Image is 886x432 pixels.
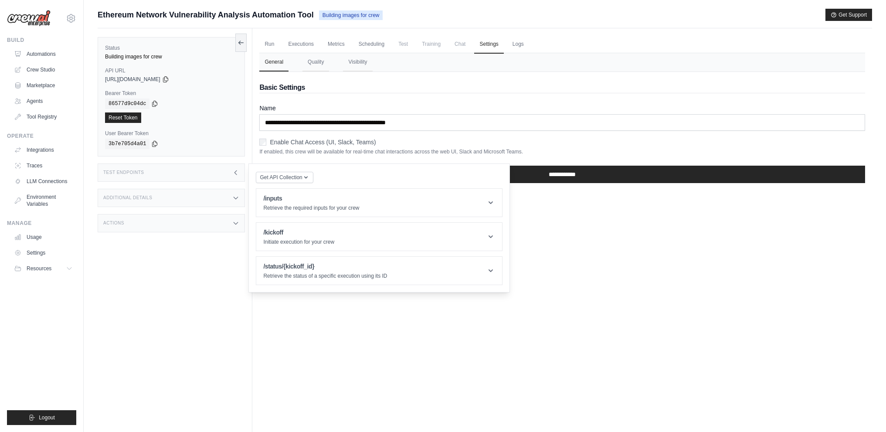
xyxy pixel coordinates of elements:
[39,414,55,421] span: Logout
[103,170,144,175] h3: Test Endpoints
[263,262,387,271] h1: /status/{kickoff_id}
[7,220,76,227] div: Manage
[105,67,238,74] label: API URL
[10,246,76,260] a: Settings
[263,238,334,245] p: Initiate execution for your crew
[105,139,149,149] code: 3b7e705d4a01
[10,159,76,173] a: Traces
[283,35,319,54] a: Executions
[7,410,76,425] button: Logout
[302,53,329,71] button: Quality
[353,35,390,54] a: Scheduling
[322,35,350,54] a: Metrics
[10,94,76,108] a: Agents
[507,35,529,54] a: Logs
[259,104,865,112] label: Name
[10,262,76,276] button: Resources
[417,35,446,53] span: Training is not available until the deployment is complete
[10,174,76,188] a: LLM Connections
[27,265,51,272] span: Resources
[103,195,152,201] h3: Additional Details
[449,35,471,53] span: Chat is not available until the deployment is complete
[10,230,76,244] a: Usage
[256,172,313,183] button: Get API Collection
[263,272,387,279] p: Retrieve the status of a specific execution using its ID
[103,221,124,226] h3: Actions
[10,63,76,77] a: Crew Studio
[259,53,289,71] button: General
[319,10,383,20] span: Building images for crew
[259,148,865,155] p: If enabled, this crew will be available for real-time chat interactions across the web UI, Slack ...
[105,44,238,51] label: Status
[105,53,238,60] div: Building images for crew
[260,174,302,181] span: Get API Collection
[270,138,376,146] label: Enable Chat Access (UI, Slack, Teams)
[105,90,238,97] label: Bearer Token
[98,9,314,21] span: Ethereum Network Vulnerability Analysis Automation Tool
[263,194,359,203] h1: /inputs
[263,228,334,237] h1: /kickoff
[105,76,160,83] span: [URL][DOMAIN_NAME]
[10,78,76,92] a: Marketplace
[10,190,76,211] a: Environment Variables
[263,204,359,211] p: Retrieve the required inputs for your crew
[10,47,76,61] a: Automations
[105,112,141,123] a: Reset Token
[825,9,872,21] button: Get Support
[259,82,865,93] h2: Basic Settings
[343,53,372,71] button: Visibility
[105,130,238,137] label: User Bearer Token
[474,35,503,54] a: Settings
[10,143,76,157] a: Integrations
[259,53,865,71] nav: Tabs
[10,110,76,124] a: Tool Registry
[105,99,149,109] code: 86577d9c04dc
[7,10,51,27] img: Logo
[393,35,413,53] span: Test
[7,37,76,44] div: Build
[7,133,76,139] div: Operate
[259,35,279,54] a: Run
